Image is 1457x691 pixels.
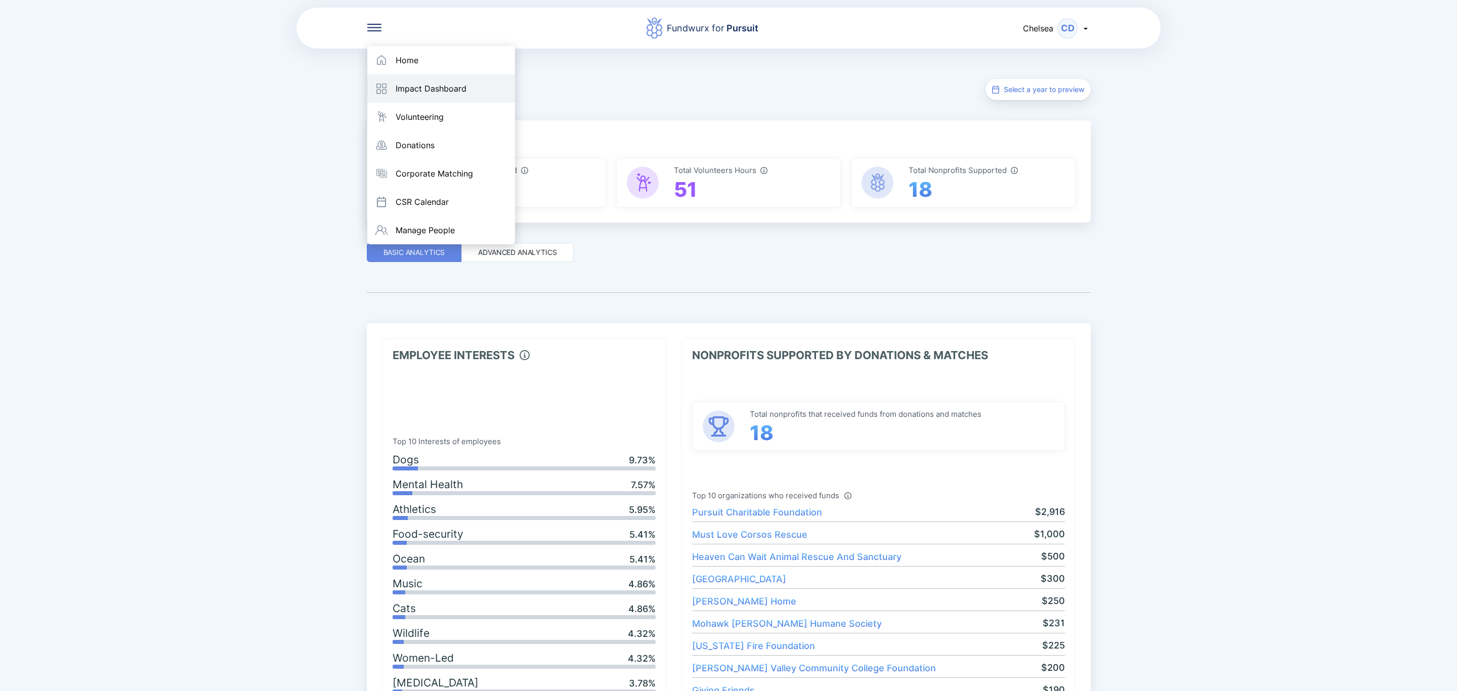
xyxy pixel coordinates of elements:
[1004,84,1085,95] span: Select a year to preview
[1041,549,1065,564] span: $ 500
[750,410,981,418] span: Total nonprofits that received funds from donations and matches
[367,80,453,100] span: Dashboard
[396,168,473,179] div: Corporate Matching
[393,627,430,640] span: Wildlife
[628,603,656,614] span: 4.86%
[396,112,444,122] div: Volunteering
[909,178,932,202] span: 18
[393,478,463,491] span: Mental Health
[692,507,822,517] span: Pursuit Charitable Foundation
[629,529,656,540] span: 5.41%
[393,437,501,446] span: Top 10 Interests of employees
[517,166,528,175] span: A grand total of the dollars donated by employees and matched by the company for both on & off pl...
[393,577,422,590] span: Music
[1041,661,1065,675] span: $ 200
[629,504,656,515] span: 5.95%
[667,21,758,35] div: Fundwurx for
[396,225,455,235] div: Manage People
[629,554,656,565] span: 5.41%
[478,247,556,257] div: Advanced Analytics
[383,247,445,257] div: Basic Analytics
[393,349,656,361] span: Employee Interests
[1034,527,1065,541] span: $ 1,000
[393,652,454,665] span: Women-Led
[692,574,786,584] span: [GEOGRAPHIC_DATA]
[393,528,463,541] span: Food-security
[692,663,936,673] span: [PERSON_NAME] Valley Community College Foundation
[1042,638,1065,653] span: $ 225
[520,350,530,360] span: Aggregated top interests from staff who have added categories to their personal profile
[393,676,479,689] span: [MEDICAL_DATA]
[1007,166,1018,175] span: The number of unique nonprofits the company/employees have supported from giving & volunteering (...
[628,628,656,639] span: 4.32%
[692,640,815,651] span: [US_STATE] Fire Foundation
[724,23,758,33] span: Pursuit
[396,55,418,65] div: Home
[393,602,416,615] span: Cats
[756,166,767,175] span: A grand total of the accumulated hours employees volunteered for based on the number of employees...
[1041,572,1065,586] span: $ 300
[674,166,767,175] span: Total Volunteers Hours
[628,653,656,664] span: 4.32%
[393,453,419,466] span: Dogs
[629,455,656,465] span: 9.73%
[1035,505,1065,519] span: $ 2,916
[631,480,656,490] span: 7.57%
[1042,594,1065,608] span: $ 250
[1023,23,1053,33] span: Chelsea
[396,197,449,207] div: CSR Calendar
[1057,18,1078,38] div: CD
[692,618,882,629] span: Mohawk [PERSON_NAME] Humane Society
[692,551,902,562] span: Heaven Can Wait Animal Rescue And Sanctuary
[844,491,851,500] span: Data below shows the top 10 organizations who received the most funding from both employee donati...
[393,503,436,516] span: Athletics
[396,83,466,94] div: Impact Dashboard
[750,421,774,445] span: 18
[692,349,1065,361] span: Nonprofits supported By Donations & Matches
[985,79,1091,100] button: Select a year to preview
[674,178,697,202] div: 51
[367,120,1091,223] div: IMPACT METRICS
[628,579,656,589] span: 4.86%
[393,552,425,566] span: Ocean
[692,529,807,540] span: Must Love Corsos Rescue
[629,678,656,688] span: 3.78%
[909,166,1018,175] span: Total Nonprofits Supported
[396,140,435,150] div: Donations
[1043,616,1065,630] span: $ 231
[692,596,796,607] span: [PERSON_NAME] Home
[692,491,851,500] span: Top 10 organizations who received funds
